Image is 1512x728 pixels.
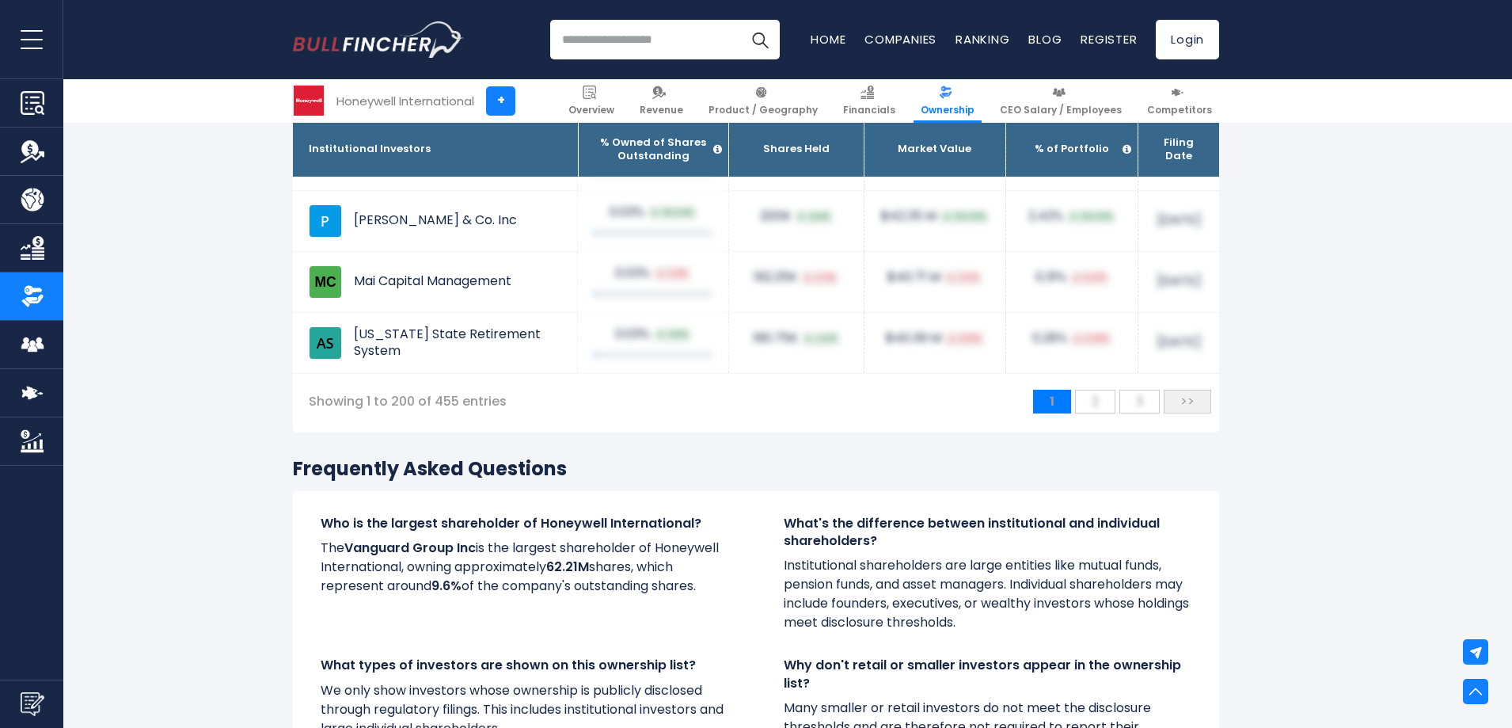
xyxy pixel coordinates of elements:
a: Companies [864,31,936,48]
td: [DATE] [1138,312,1219,373]
td: [US_STATE] State Retirement System [293,313,578,373]
th: % of Portfolio [1006,123,1138,177]
span: >> [1172,388,1202,414]
button: >> [1164,390,1211,414]
span: 100.00% [648,206,697,220]
button: 3 [1119,390,1160,414]
span: 2.73K [801,271,838,285]
p: The is the largest shareholder of Honeywell International, owning approximately shares, which rep... [321,539,728,596]
div: 0.31% [1022,269,1122,286]
img: Arizona State Retirement System [309,326,342,360]
a: Financials [836,79,902,123]
h4: Why don't retail or smaller investors appear in the ownership list? [784,657,1191,692]
span: Product / Geography [709,104,818,116]
span: 100.00% [1067,210,1115,224]
img: Ownership [21,284,44,308]
td: [PERSON_NAME] & Co. Inc [293,191,578,251]
div: 0.03% [594,204,712,221]
h4: Who is the largest shareholder of Honeywell International? [321,515,728,532]
div: Honeywell International [336,92,474,110]
span: Overview [568,104,614,116]
span: 1.04% [654,267,690,281]
th: Institutional Investors [293,123,578,177]
a: + [486,86,515,116]
a: Login [1156,20,1219,59]
div: 0.26% [1022,330,1122,347]
div: 190.75K [745,330,848,347]
div: 0.03% [594,326,712,343]
span: 2 [1084,388,1107,414]
th: % Owned of Shares Outstanding [578,123,728,177]
span: CEO Salary / Employees [1000,104,1122,116]
b: 62.21M [546,558,589,576]
span: 5.97% [1070,271,1109,285]
th: Shares Held [728,123,864,177]
td: [DATE] [1138,190,1219,251]
span: 4.93% [945,332,984,346]
th: Filing Date [1138,123,1219,177]
span: 100.00% [940,210,989,224]
span: 2.67K [802,332,840,346]
h3: Frequently Asked Questions [293,456,1219,481]
div: $42.35 M [880,208,990,225]
a: CEO Salary / Employees [993,79,1129,123]
td: Mai Capital Management [293,252,578,312]
div: 2.42% [1022,208,1122,225]
b: Vanguard Group Inc [344,539,476,557]
a: Product / Geography [701,79,825,123]
div: $40.71 M [880,269,990,286]
a: Overview [561,79,621,123]
span: 1.80% [654,328,691,342]
h4: What's the difference between institutional and individual shareholders? [784,515,1191,551]
span: 200K [795,210,833,224]
span: 1 [1042,388,1062,414]
a: Blog [1028,31,1062,48]
b: 9.6% [431,577,462,595]
span: 0.98% [1071,332,1111,346]
a: Register [1081,31,1137,48]
button: 1 [1033,390,1071,414]
div: 0.03% [594,265,712,282]
span: 3 [1128,388,1151,414]
img: Mai Capital Management [309,265,342,299]
span: Revenue [640,104,683,116]
a: Go to homepage [293,21,463,58]
div: 192.25K [745,269,848,286]
p: Institutional shareholders are large entities like mutual funds, pension funds, and asset manager... [784,556,1191,632]
div: $40.39 M [880,330,990,347]
img: Paulson & Co. Inc [309,204,342,238]
span: Showing 1 to 200 of 455 entries [301,390,515,414]
div: 200K [745,208,848,225]
a: Revenue [633,79,690,123]
span: Ownership [921,104,974,116]
button: 2 [1075,390,1115,414]
img: HON logo [294,86,324,116]
a: Competitors [1140,79,1219,123]
a: Ownership [914,79,982,123]
a: Home [811,31,845,48]
td: [DATE] [1138,251,1219,312]
span: Competitors [1147,104,1212,116]
h4: What types of investors are shown on this ownership list? [321,657,728,674]
span: 7.57% [944,271,982,285]
img: Bullfincher logo [293,21,464,58]
button: Search [740,20,780,59]
a: Ranking [955,31,1009,48]
span: Financials [843,104,895,116]
th: Market Value [864,123,1006,177]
